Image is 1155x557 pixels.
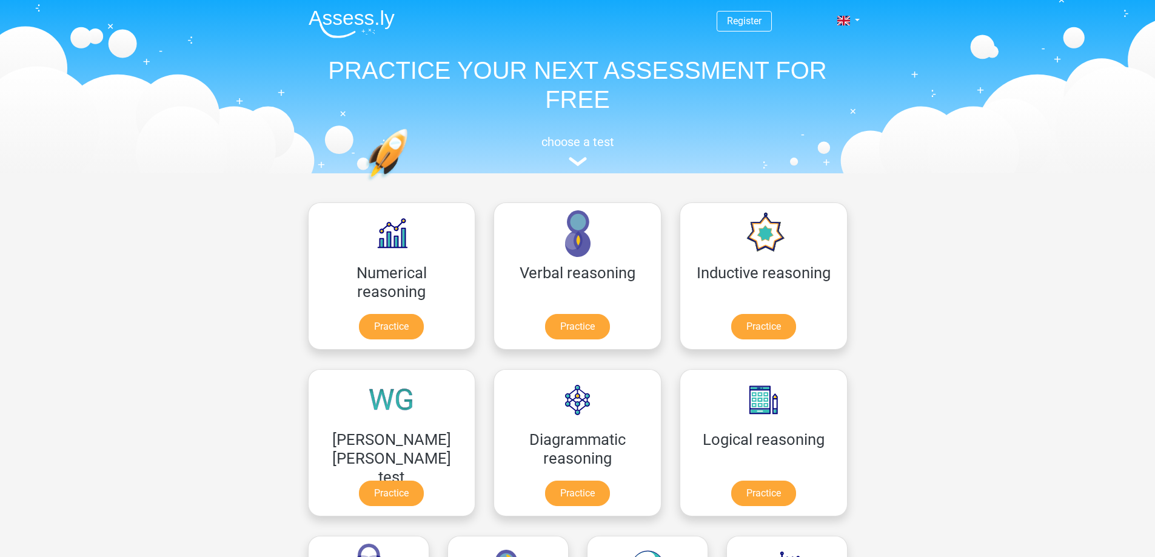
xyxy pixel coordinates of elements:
[731,314,796,339] a: Practice
[359,314,424,339] a: Practice
[299,135,857,167] a: choose a test
[727,15,762,27] a: Register
[545,481,610,506] a: Practice
[299,56,857,114] h1: PRACTICE YOUR NEXT ASSESSMENT FOR FREE
[366,128,455,238] img: practice
[545,314,610,339] a: Practice
[309,10,395,38] img: Assessly
[731,481,796,506] a: Practice
[569,157,587,166] img: assessment
[359,481,424,506] a: Practice
[299,135,857,149] h5: choose a test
